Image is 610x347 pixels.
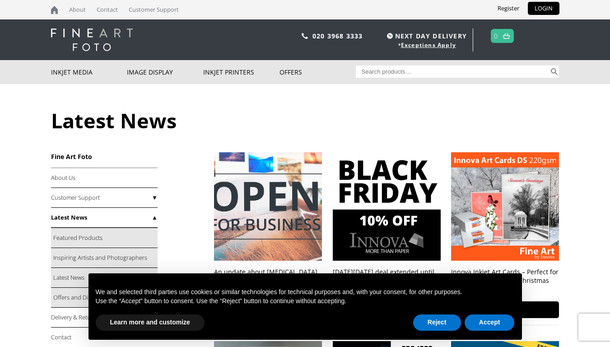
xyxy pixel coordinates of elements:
a: Latest News [51,208,158,228]
h1: Latest News [51,107,559,134]
a: Offers [279,60,356,84]
a: Register [491,2,526,15]
button: Accept [465,314,515,331]
a: Inkjet Printers [203,60,279,84]
input: Search products… [356,66,549,78]
button: Reject [413,314,461,331]
a: Inspiring Artists and Photographers [51,248,158,268]
h3: Fine Art Foto [51,152,158,161]
a: Inkjet Media [51,60,127,84]
p: Use the “Accept” button to consent. Use the “Reject” button to continue without accepting. [96,297,515,306]
button: Search [549,66,559,78]
img: logo-white.svg [51,28,133,51]
a: Featured Products [51,228,158,248]
button: Learn more and customize [96,314,205,331]
img: time.svg [387,33,393,39]
a: Delivery & Returns [51,308,158,328]
a: 020 3968 3333 [312,32,363,40]
a: 0 [494,29,498,42]
span: NEXT DAY DELIVERY [385,31,467,41]
a: Offers and Discounts [51,288,158,308]
a: Latest News [51,268,158,288]
p: We and selected third parties use cookies or similar technologies for technical purposes and, wit... [96,288,515,297]
img: phone.svg [302,33,308,39]
a: LOGIN [528,2,559,15]
a: Image Display [127,60,203,84]
img: basket.svg [503,33,510,39]
a: About Us [51,168,158,188]
a: Exceptions Apply [401,41,456,49]
a: Customer Support [51,188,158,208]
